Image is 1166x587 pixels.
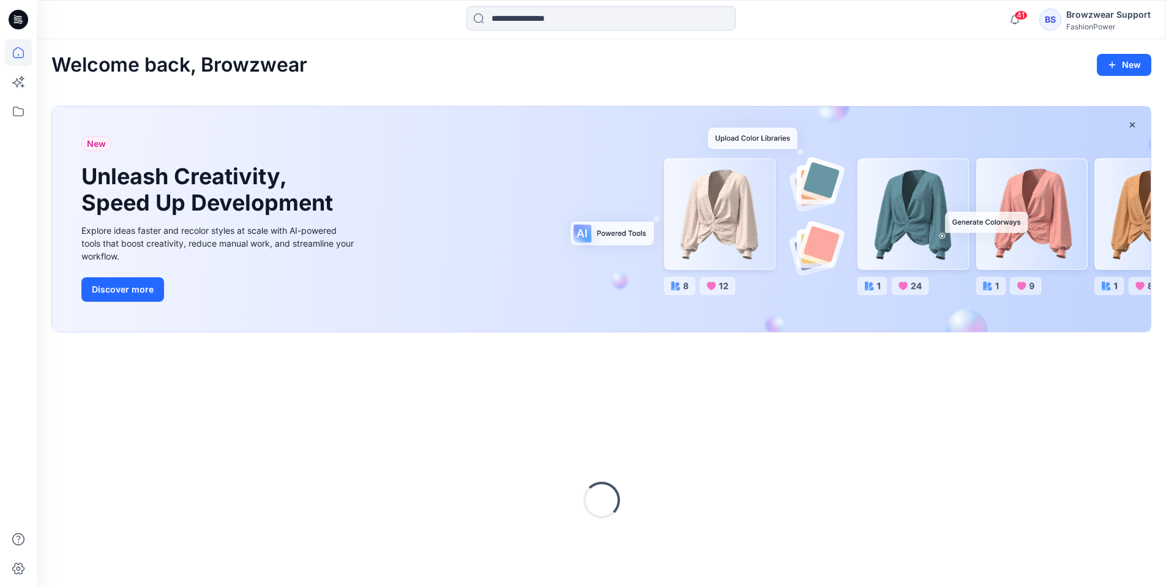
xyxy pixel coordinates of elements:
span: New [87,136,106,151]
div: Explore ideas faster and recolor styles at scale with AI-powered tools that boost creativity, red... [81,224,357,263]
span: 41 [1014,10,1028,20]
button: Discover more [81,277,164,302]
h1: Unleash Creativity, Speed Up Development [81,163,338,216]
a: Discover more [81,277,357,302]
div: BS [1039,9,1061,31]
div: Browzwear Support [1066,7,1151,22]
div: FashionPower [1066,22,1151,31]
button: New [1097,54,1151,76]
h2: Welcome back, Browzwear [51,54,307,77]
